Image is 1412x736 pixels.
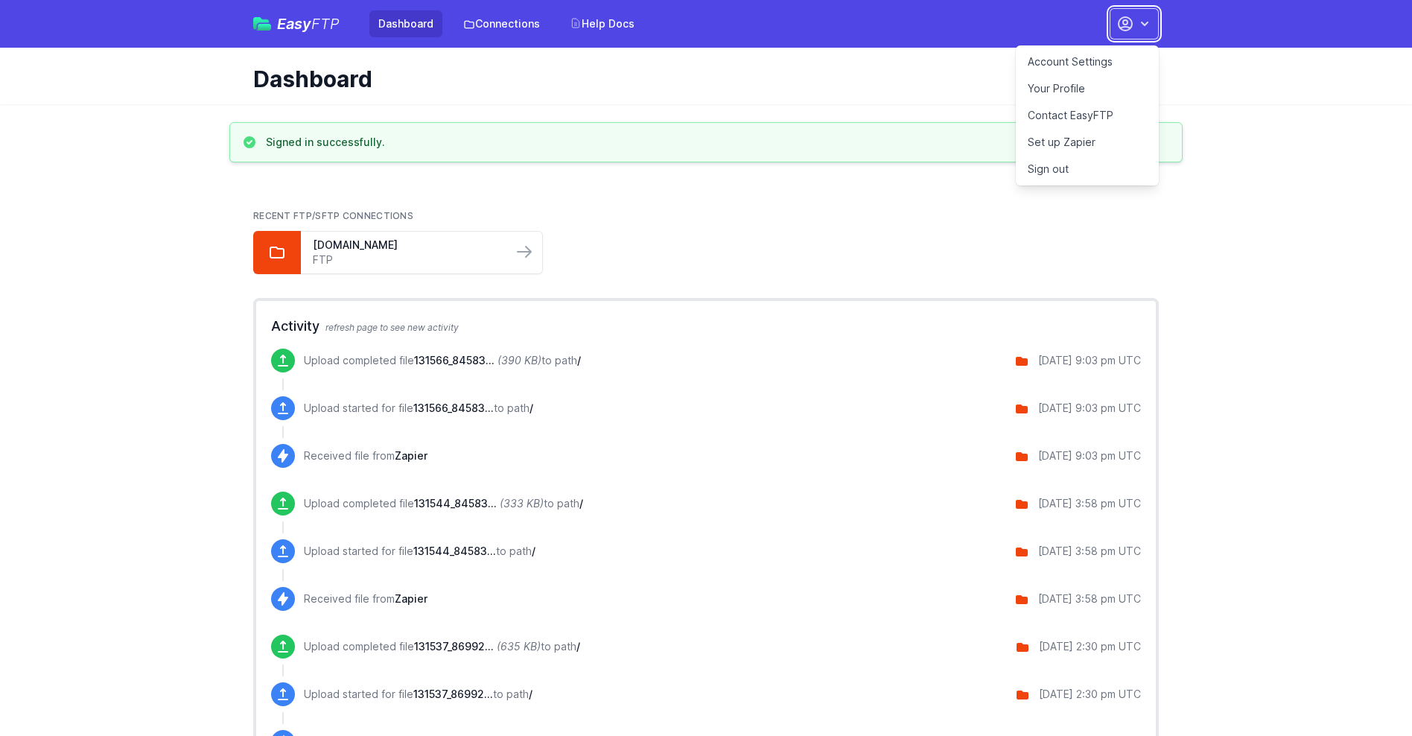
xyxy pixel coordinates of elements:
img: easyftp_logo.png [253,17,271,31]
a: Contact EasyFTP [1016,102,1159,129]
div: [DATE] 3:58 pm UTC [1038,591,1141,606]
div: [DATE] 2:30 pm UTC [1039,687,1141,702]
span: refresh page to see new activity [325,322,459,333]
a: Account Settings [1016,48,1159,75]
p: Upload started for file to path [304,687,532,702]
span: / [576,640,580,653]
span: Zapier [395,592,427,605]
div: [DATE] 2:30 pm UTC [1039,639,1141,654]
p: Upload completed file to path [304,639,580,654]
span: / [579,497,583,510]
a: Dashboard [369,10,442,37]
p: Upload completed file to path [304,496,583,511]
i: (635 KB) [497,640,541,653]
span: / [529,688,532,700]
h1: Dashboard [253,66,1147,92]
h2: Activity [271,316,1141,337]
p: Received file from [304,448,427,463]
div: [DATE] 9:03 pm UTC [1038,401,1141,416]
span: 131566_8458302292308_100839574_9-5-2025.zip [414,354,494,367]
i: (390 KB) [497,354,541,367]
p: Upload completed file to path [304,353,581,368]
a: FTP [313,253,500,267]
div: [DATE] 9:03 pm UTC [1038,448,1141,463]
a: Sign out [1016,156,1159,183]
div: [DATE] 9:03 pm UTC [1038,353,1141,368]
div: [DATE] 3:58 pm UTC [1038,496,1141,511]
span: / [529,402,533,414]
div: [DATE] 3:58 pm UTC [1038,544,1141,559]
span: 131544_8458302292308_100838535_9-5-2025.zip [414,497,497,510]
a: EasyFTP [253,16,340,31]
span: FTP [311,15,340,33]
a: Your Profile [1016,75,1159,102]
h2: Recent FTP/SFTP Connections [253,210,1159,222]
span: 131537_8699249590612_100838237_9-5-2025.zip [414,640,494,653]
a: [DOMAIN_NAME] [313,238,500,253]
span: 131566_8458302292308_100839574_9-5-2025.zip [413,402,494,414]
span: / [577,354,581,367]
span: Easy [277,16,340,31]
span: Zapier [395,449,427,462]
a: Help Docs [561,10,643,37]
a: Set up Zapier [1016,129,1159,156]
span: 131544_8458302292308_100838535_9-5-2025.zip [413,545,496,557]
h3: Signed in successfully. [266,135,385,150]
span: 131537_8699249590612_100838237_9-5-2025.zip [413,688,493,700]
p: Upload started for file to path [304,401,533,416]
i: (333 KB) [500,497,544,510]
span: / [532,545,535,557]
a: Connections [454,10,549,37]
p: Upload started for file to path [304,544,535,559]
p: Received file from [304,591,427,606]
